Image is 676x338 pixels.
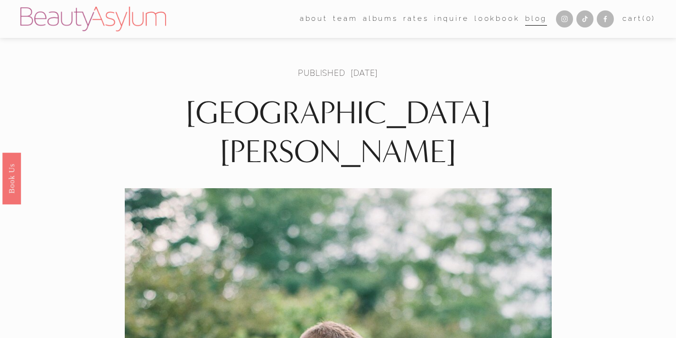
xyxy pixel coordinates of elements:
[333,12,357,27] a: folder dropdown
[298,67,345,78] a: Published
[474,12,520,27] a: Lookbook
[597,10,614,27] a: Facebook
[434,12,469,27] a: Inquire
[20,7,166,31] img: Beauty Asylum | Bridal Hair &amp; Makeup Charlotte &amp; Atlanta
[2,152,21,204] a: Book Us
[100,94,576,172] h1: [GEOGRAPHIC_DATA][PERSON_NAME]
[300,12,328,26] span: about
[556,10,573,27] a: Instagram
[333,12,357,26] span: team
[351,67,378,78] span: [DATE]
[300,12,328,27] a: folder dropdown
[642,14,656,23] span: ( )
[363,12,398,27] a: albums
[646,14,652,23] span: 0
[622,12,656,26] a: 0 items in cart
[525,12,547,27] a: Blog
[576,10,593,27] a: TikTok
[403,12,428,27] a: Rates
